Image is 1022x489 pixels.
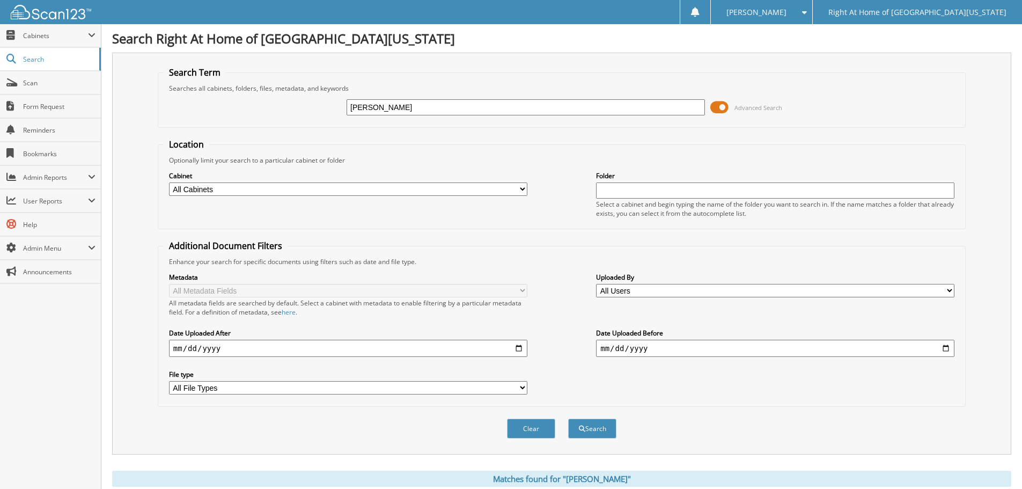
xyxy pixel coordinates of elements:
[568,419,616,439] button: Search
[282,308,296,317] a: here
[164,138,209,150] legend: Location
[596,273,954,282] label: Uploaded By
[112,471,1011,487] div: Matches found for "[PERSON_NAME]"
[164,67,226,78] legend: Search Term
[164,257,960,266] div: Enhance your search for specific documents using filters such as date and file type.
[169,171,527,180] label: Cabinet
[23,55,94,64] span: Search
[23,78,95,87] span: Scan
[23,126,95,135] span: Reminders
[164,156,960,165] div: Optionally limit your search to a particular cabinet or folder
[23,102,95,111] span: Form Request
[169,298,527,317] div: All metadata fields are searched by default. Select a cabinet with metadata to enable filtering b...
[596,329,954,338] label: Date Uploaded Before
[596,171,954,180] label: Folder
[169,273,527,282] label: Metadata
[23,149,95,158] span: Bookmarks
[23,220,95,229] span: Help
[734,104,782,112] span: Advanced Search
[507,419,555,439] button: Clear
[169,340,527,357] input: start
[23,196,88,206] span: User Reports
[112,30,1011,47] h1: Search Right At Home of [GEOGRAPHIC_DATA][US_STATE]
[164,84,960,93] div: Searches all cabinets, folders, files, metadata, and keywords
[164,240,288,252] legend: Additional Document Filters
[23,173,88,182] span: Admin Reports
[23,31,88,40] span: Cabinets
[726,9,786,16] span: [PERSON_NAME]
[23,244,88,253] span: Admin Menu
[828,9,1006,16] span: Right At Home of [GEOGRAPHIC_DATA][US_STATE]
[596,340,954,357] input: end
[11,5,91,19] img: scan123-logo-white.svg
[169,329,527,338] label: Date Uploaded After
[23,267,95,276] span: Announcements
[596,200,954,218] div: Select a cabinet and begin typing the name of the folder you want to search in. If the name match...
[169,370,527,379] label: File type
